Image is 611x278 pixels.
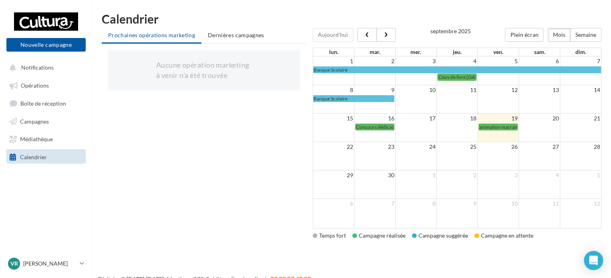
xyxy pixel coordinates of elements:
[313,48,354,56] th: lun.
[519,114,560,124] td: 20
[395,199,436,209] td: 8
[560,48,601,56] th: dim.
[313,170,354,180] td: 29
[395,142,436,152] td: 24
[20,100,66,106] span: Boîte de réception
[156,60,252,80] div: Aucune opération marketing à venir n'a été trouvée
[395,48,436,56] th: mer.
[478,199,519,209] td: 10
[519,170,560,180] td: 4
[478,85,519,95] td: 12
[21,64,54,71] span: Notifications
[356,124,457,130] span: Concours dédicace M Da Costa du [DATE] 17:50
[436,85,478,95] td: 11
[436,199,478,209] td: 9
[519,199,560,209] td: 11
[5,114,87,128] a: Campagnes
[584,251,603,270] div: Open Intercom Messenger
[313,66,601,73] a: Banque Scolaire
[478,114,519,124] td: 19
[6,38,86,52] button: Nouvelle campagne
[560,85,601,95] td: 14
[560,142,601,152] td: 28
[519,56,560,66] td: 6
[412,232,468,240] div: Campagne suggérée
[108,32,195,38] span: Prochaines opérations marketing
[5,78,87,92] a: Opérations
[313,28,353,42] button: Aujourd'hui
[5,149,87,164] a: Calendrier
[354,114,395,124] td: 16
[560,56,601,66] td: 7
[21,82,49,89] span: Opérations
[313,56,354,66] td: 1
[6,256,86,271] a: Vr [PERSON_NAME]
[478,124,518,130] a: animation macramé du [DATE] 17:23
[436,170,478,180] td: 2
[519,85,560,95] td: 13
[570,28,601,42] button: Semaine
[560,170,601,180] td: 5
[313,114,354,124] td: 15
[395,170,436,180] td: 1
[505,28,543,42] button: Plein écran
[313,85,354,95] td: 8
[102,13,601,25] h1: Calendrier
[478,170,519,180] td: 3
[354,56,395,66] td: 2
[438,74,481,80] span: Couv de livre [DATE]
[478,142,519,152] td: 26
[436,48,478,56] th: jeu.
[354,199,395,209] td: 7
[478,56,519,66] td: 5
[436,142,478,152] td: 25
[474,232,533,240] div: Campagne en attente
[5,131,87,146] a: Médiathèque
[313,95,394,102] a: Banque Scolaire
[560,199,601,209] td: 12
[5,96,87,110] a: Boîte de réception
[395,85,436,95] td: 10
[519,142,560,152] td: 27
[395,114,436,124] td: 17
[354,48,395,56] th: mar.
[352,232,406,240] div: Campagne réalisée
[395,56,436,66] td: 3
[20,118,49,124] span: Campagnes
[314,67,348,73] span: Banque Scolaire
[313,142,354,152] td: 22
[479,124,557,130] span: animation macramé du [DATE] 17:23
[354,85,395,95] td: 9
[354,142,395,152] td: 23
[5,60,84,74] button: Notifications
[354,170,395,180] td: 30
[313,199,354,209] td: 6
[548,28,571,42] button: Mois
[430,28,470,34] h2: septembre 2025
[10,260,18,268] span: Vr
[437,74,476,80] a: Couv de livre [DATE]
[313,232,346,240] div: Temps fort
[20,153,47,160] span: Calendrier
[560,114,601,124] td: 21
[519,48,560,56] th: sam.
[478,48,519,56] th: ven.
[20,136,53,142] span: Médiathèque
[208,32,264,38] span: Dernières campagnes
[436,56,478,66] td: 4
[23,260,76,268] p: [PERSON_NAME]
[314,96,348,102] span: Banque Scolaire
[355,124,394,130] a: Concours dédicace M Da Costa du [DATE] 17:50
[436,114,478,124] td: 18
